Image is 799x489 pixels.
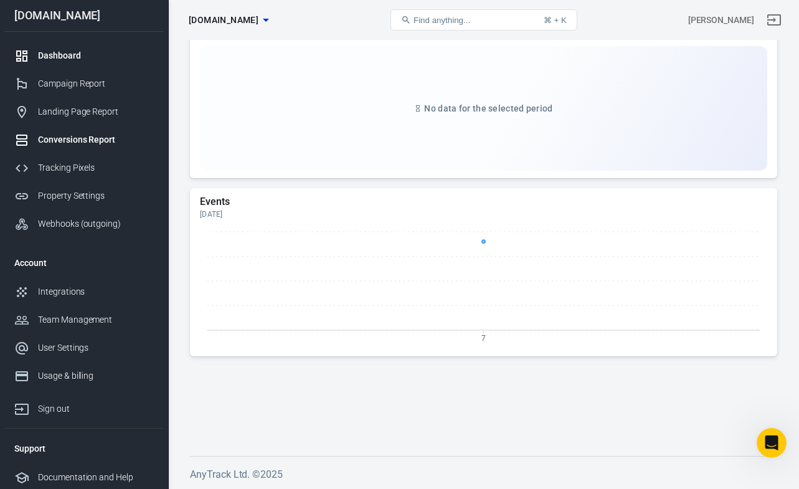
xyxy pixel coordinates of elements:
[214,20,237,42] div: Close
[38,285,154,298] div: Integrations
[48,387,76,396] span: Home
[4,154,164,182] a: Tracking Pixels
[4,182,164,210] a: Property Settings
[4,390,164,423] a: Sign out
[38,341,154,354] div: User Settings
[38,105,154,118] div: Landing Page Report
[481,333,486,342] tspan: 7
[146,20,171,45] img: Profile image for Jose
[200,196,767,208] h5: Events
[26,250,209,263] div: Knowledge Base
[190,467,777,482] h6: AnyTrack Ltd. © 2025
[4,10,164,21] div: [DOMAIN_NAME]
[38,161,154,174] div: Tracking Pixels
[12,168,237,233] div: Recent messageProfile image for LaurentGood morning [PERSON_NAME]! Yes, absolutely--please do![PE...
[38,471,154,484] div: Documentation and Help
[759,5,789,35] a: Sign out
[25,88,224,110] p: Hi Chealsea 👋
[125,356,249,406] button: Messages
[38,49,154,62] div: Dashboard
[544,16,567,25] div: ⌘ + K
[4,334,164,362] a: User Settings
[688,14,754,27] div: Account id: txVnG5a9
[38,133,154,146] div: Conversions Report
[18,245,231,268] a: Knowledge Base
[38,313,154,326] div: Team Management
[169,20,194,45] img: Profile image for Laurent
[184,9,273,32] button: [DOMAIN_NAME]
[25,110,224,152] p: What do you want to track [DATE]?
[4,434,164,463] li: Support
[130,209,166,222] div: • 3h ago
[414,16,470,25] span: Find anything...
[4,70,164,98] a: Campaign Report
[55,197,315,207] span: Good morning [PERSON_NAME]! Yes, absolutely--please do!
[38,402,154,415] div: Sign out
[38,189,154,202] div: Property Settings
[55,209,128,222] div: [PERSON_NAME]
[38,217,154,230] div: Webhooks (outgoing)
[4,278,164,306] a: Integrations
[4,362,164,390] a: Usage & billing
[38,77,154,90] div: Campaign Report
[424,103,552,113] span: No data for the selected period
[25,24,114,44] img: logo
[4,248,164,278] li: Account
[26,197,50,222] img: Profile image for Laurent
[200,209,767,219] div: [DATE]
[757,428,787,458] iframe: Intercom live chat
[189,12,258,28] span: samcart.com
[166,387,209,396] span: Messages
[4,42,164,70] a: Dashboard
[4,126,164,154] a: Conversions Report
[38,369,154,382] div: Usage & billing
[4,306,164,334] a: Team Management
[4,210,164,238] a: Webhooks (outgoing)
[26,178,224,191] div: Recent message
[390,9,577,31] button: Find anything...⌘ + K
[13,186,236,232] div: Profile image for LaurentGood morning [PERSON_NAME]! Yes, absolutely--please do![PERSON_NAME]•3h ago
[4,98,164,126] a: Landing Page Report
